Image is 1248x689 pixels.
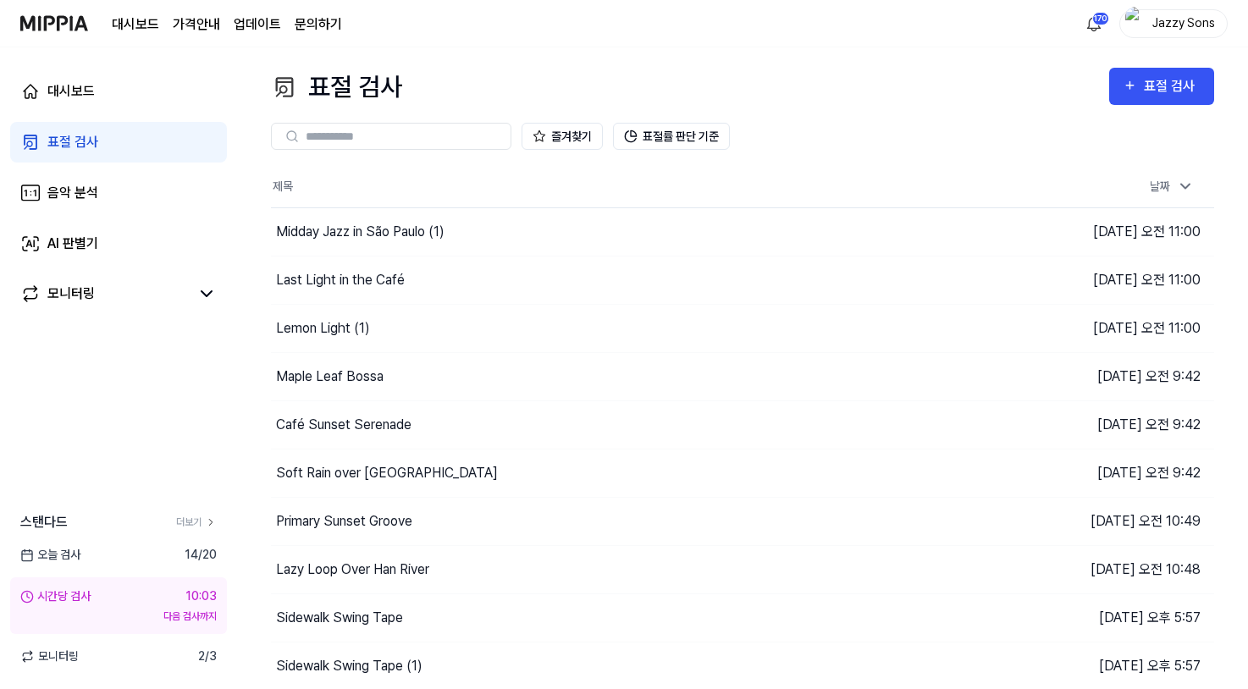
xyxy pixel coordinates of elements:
[10,122,227,163] a: 표절 검사
[1084,14,1104,34] img: 알림
[185,546,217,564] span: 14 / 20
[276,318,370,339] div: Lemon Light (1)
[47,234,98,254] div: AI 판별기
[979,400,1215,449] td: [DATE] 오전 9:42
[1109,68,1214,105] button: 표절 검사
[20,587,91,605] div: 시간당 검사
[979,256,1215,304] td: [DATE] 오전 11:00
[1080,10,1107,37] button: 알림170
[47,81,95,102] div: 대시보드
[522,123,603,150] button: 즐겨찾기
[979,593,1215,642] td: [DATE] 오후 5:57
[979,207,1215,256] td: [DATE] 오전 11:00
[295,14,342,35] a: 문의하기
[276,511,412,532] div: Primary Sunset Groove
[271,68,402,106] div: 표절 검사
[47,183,98,203] div: 음악 분석
[276,559,429,580] div: Lazy Loop Over Han River
[20,512,68,532] span: 스탠다드
[276,415,411,435] div: Café Sunset Serenade
[1151,14,1217,32] div: Jazzy Sons
[276,367,384,387] div: Maple Leaf Bossa
[276,608,403,628] div: Sidewalk Swing Tape
[1119,9,1228,38] button: profileJazzy Sons
[271,167,979,207] th: 제목
[1092,12,1109,25] div: 170
[47,132,98,152] div: 표절 검사
[1125,7,1146,41] img: profile
[1144,75,1201,97] div: 표절 검사
[234,14,281,35] a: 업데이트
[10,173,227,213] a: 음악 분석
[979,449,1215,497] td: [DATE] 오전 9:42
[20,546,80,564] span: 오늘 검사
[173,14,220,35] button: 가격안내
[979,304,1215,352] td: [DATE] 오전 11:00
[20,609,217,624] div: 다음 검사까지
[185,587,217,605] div: 10:03
[176,515,217,530] a: 더보기
[112,14,159,35] a: 대시보드
[276,463,498,483] div: Soft Rain over [GEOGRAPHIC_DATA]
[979,545,1215,593] td: [DATE] 오전 10:48
[10,223,227,264] a: AI 판별기
[276,656,422,676] div: Sidewalk Swing Tape (1)
[276,270,405,290] div: Last Light in the Café
[979,352,1215,400] td: [DATE] 오전 9:42
[47,284,95,304] div: 모니터링
[20,284,190,304] a: 모니터링
[10,71,227,112] a: 대시보드
[979,497,1215,545] td: [DATE] 오전 10:49
[1143,173,1201,201] div: 날짜
[613,123,730,150] button: 표절률 판단 기준
[20,648,79,665] span: 모니터링
[198,648,217,665] span: 2 / 3
[276,222,445,242] div: Midday Jazz in São Paulo (1)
